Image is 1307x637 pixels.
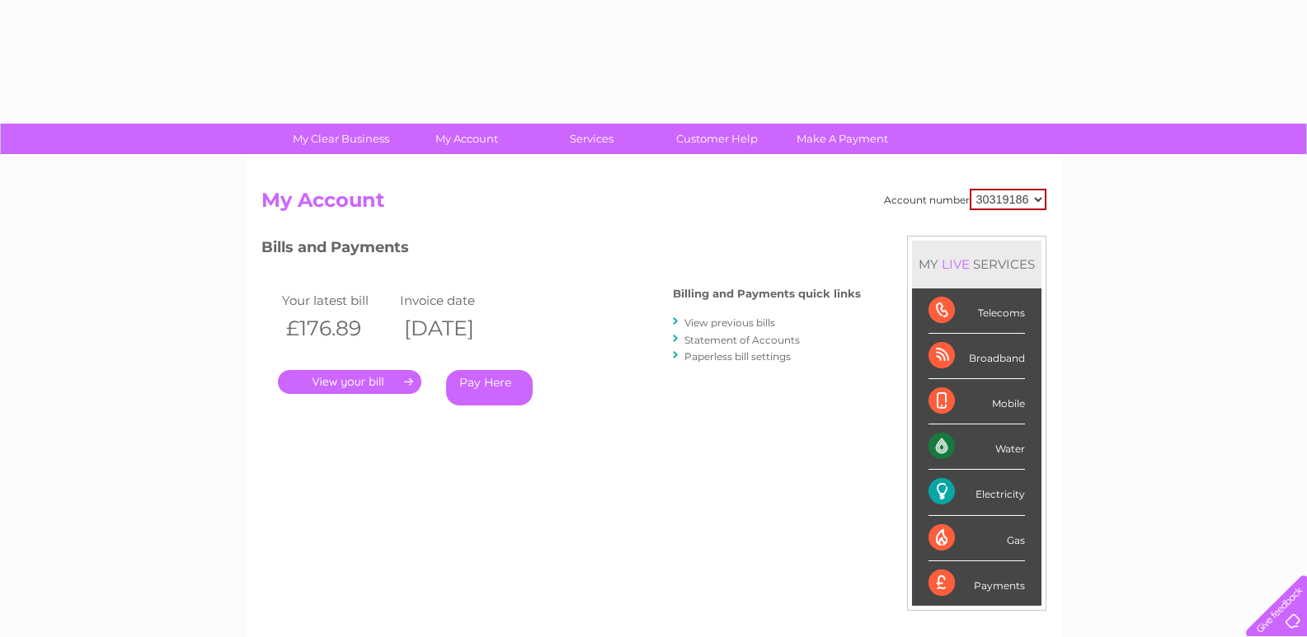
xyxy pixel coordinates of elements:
div: Telecoms [929,288,1025,334]
div: Gas [929,516,1025,561]
div: Electricity [929,470,1025,515]
a: Paperless bill settings [684,350,791,363]
th: £176.89 [278,311,397,345]
div: MY SERVICES [912,241,1041,288]
th: [DATE] [396,311,515,345]
a: Make A Payment [774,124,910,154]
div: Payments [929,561,1025,606]
a: Customer Help [649,124,785,154]
a: Statement of Accounts [684,334,800,346]
div: LIVE [938,256,973,272]
td: Invoice date [396,289,515,311]
div: Broadband [929,334,1025,379]
td: Your latest bill [278,289,397,311]
h4: Billing and Payments quick links [673,288,861,300]
h2: My Account [261,189,1046,220]
a: My Account [398,124,534,154]
a: Pay Here [446,370,533,405]
a: . [278,370,421,394]
a: Services [524,124,660,154]
div: Mobile [929,379,1025,424]
div: Water [929,424,1025,470]
a: My Clear Business [273,124,409,154]
div: Account number [884,189,1046,210]
h3: Bills and Payments [261,236,861,265]
a: View previous bills [684,316,775,329]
